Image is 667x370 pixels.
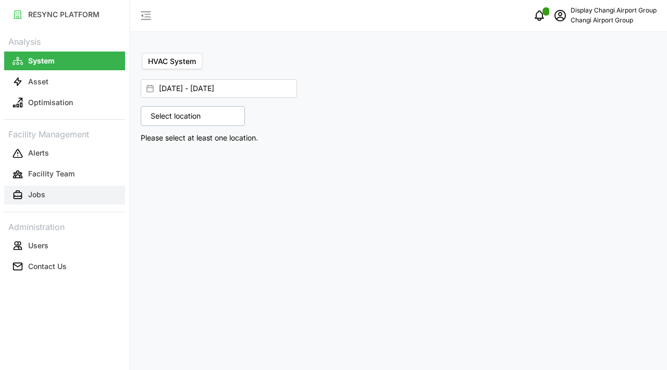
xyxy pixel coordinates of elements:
p: Select location [145,111,206,121]
p: RESYNC PLATFORM [28,9,100,20]
a: Facility Team [4,164,125,185]
button: schedule [550,5,571,26]
p: Please select at least one location. [141,132,394,144]
p: Users [28,240,48,251]
button: notifications [529,5,550,26]
a: Alerts [4,143,125,164]
button: Alerts [4,144,125,163]
button: RESYNC PLATFORM [4,5,125,24]
p: Analysis [4,33,125,48]
button: Jobs [4,186,125,205]
button: Optimisation [4,93,125,112]
p: Administration [4,219,125,234]
p: System [28,56,55,66]
button: System [4,52,125,70]
a: RESYNC PLATFORM [4,4,125,25]
a: Users [4,235,125,256]
a: Jobs [4,185,125,206]
a: Optimisation [4,92,125,113]
p: Optimisation [28,97,73,108]
button: Facility Team [4,165,125,184]
button: Users [4,236,125,255]
p: Contact Us [28,261,67,272]
p: Changi Airport Group [571,16,657,25]
a: System [4,50,125,71]
p: Alerts [28,148,49,158]
p: Jobs [28,189,45,200]
p: Facility Management [4,126,125,141]
a: Contact Us [4,256,125,277]
p: Asset [28,76,48,87]
p: Facility Team [28,169,75,179]
button: Asset [4,72,125,91]
button: Contact Us [4,257,125,276]
a: Asset [4,71,125,92]
span: HVAC System [148,57,196,66]
p: Display Changi Airport Group [571,6,657,16]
